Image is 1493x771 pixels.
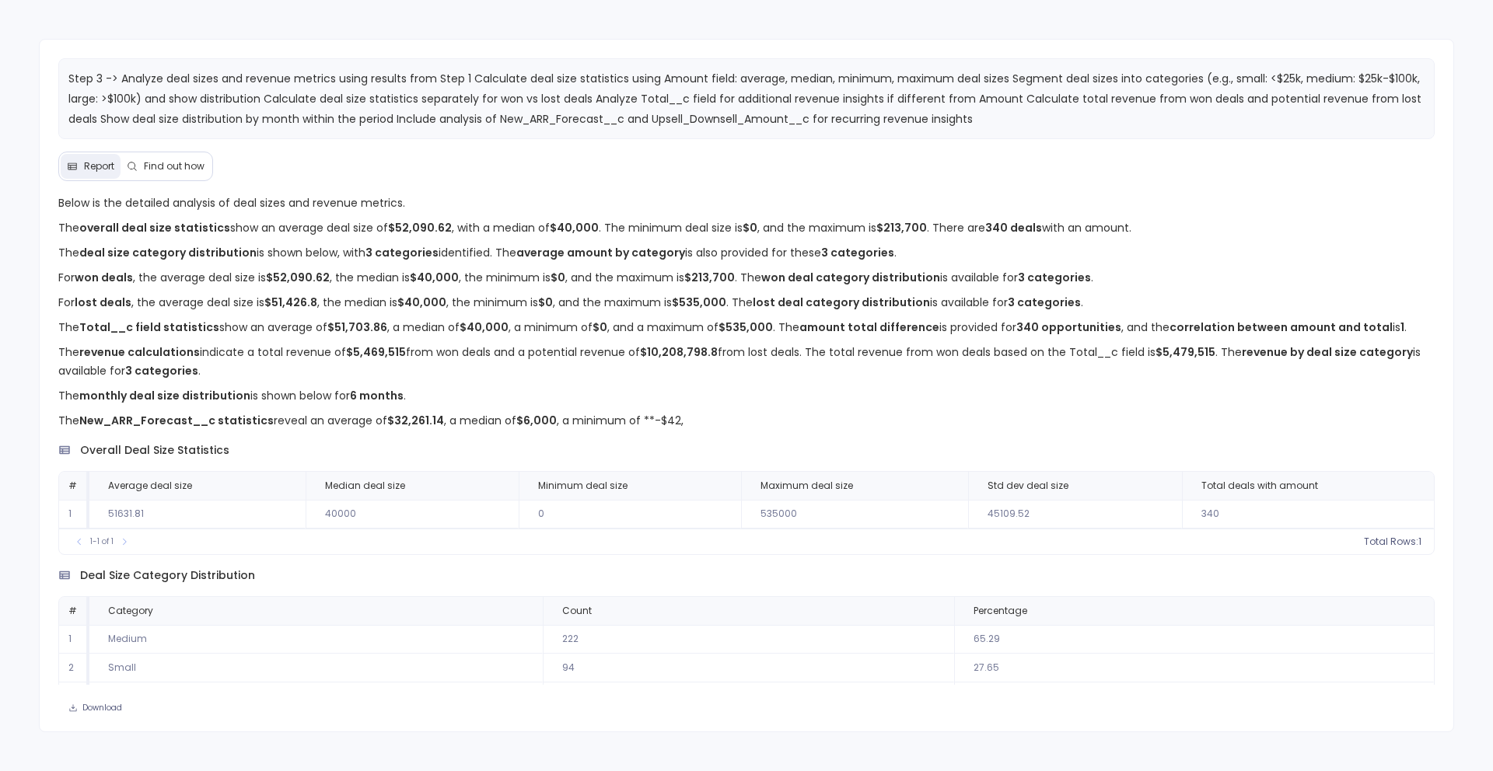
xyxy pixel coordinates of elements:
[821,245,894,260] strong: 3 categories
[59,625,89,654] td: 1
[89,654,543,682] td: Small
[89,500,306,529] td: 51631.81
[516,413,557,428] strong: $6,000
[58,697,132,719] button: Download
[1016,319,1121,335] strong: 340 opportunities
[954,625,1434,654] td: 65.29
[59,500,89,529] td: 1
[954,682,1434,711] td: 7.06
[719,319,773,335] strong: $535,000
[89,625,543,654] td: Medium
[58,268,1435,287] p: For , the average deal size is , the median is , the minimum is , and the maximum is . The is ava...
[350,388,404,403] strong: 6 months
[58,343,1435,380] p: The indicate a total revenue of from won deals and a potential revenue of from lost deals. The to...
[1170,319,1393,335] strong: correlation between amount and total
[79,413,274,428] strong: New_ARR_Forecast__c statistics
[550,220,599,235] strong: $40,000
[684,270,735,285] strong: $213,700
[460,319,509,335] strong: $40,000
[58,243,1435,262] p: The is shown below, with identified. The is also provided for these .
[743,220,757,235] strong: $0
[593,319,607,335] strong: $0
[108,605,153,617] span: Category
[1018,270,1091,285] strong: 3 categories
[68,479,77,492] span: #
[543,625,955,654] td: 222
[1008,295,1081,310] strong: 3 categories
[516,245,685,260] strong: average amount by category
[538,480,628,492] span: Minimum deal size
[1156,344,1215,360] strong: $5,479,515
[75,270,133,285] strong: won deals
[388,220,452,235] strong: $52,090.62
[410,270,459,285] strong: $40,000
[58,293,1435,312] p: For , the average deal size is , the median is , the minimum is , and the maximum is . The is ava...
[387,413,444,428] strong: $32,261.14
[79,220,230,235] strong: overall deal size statistics
[1242,344,1413,360] strong: revenue by deal size category
[325,480,405,492] span: Median deal size
[543,654,955,682] td: 94
[58,318,1435,337] p: The show an average of , a median of , a minimum of , and a maximum of . The is provided for , an...
[760,480,853,492] span: Maximum deal size
[264,295,317,310] strong: $51,426.8
[59,654,89,682] td: 2
[61,154,121,179] button: Report
[79,388,250,403] strong: monthly deal size distribution
[968,500,1182,529] td: 45109.52
[974,605,1027,617] span: Percentage
[365,245,439,260] strong: 3 categories
[551,270,565,285] strong: $0
[89,682,543,711] td: Large
[58,411,1435,430] p: The reveal an average of , a median of , a minimum of **-$42,
[58,218,1435,237] p: The show an average deal size of , with a median of . The minimum deal size is , and the maximum ...
[543,682,955,711] td: 24
[84,160,114,173] span: Report
[82,703,122,713] span: Download
[79,344,200,360] strong: revenue calculations
[397,295,446,310] strong: $40,000
[306,500,519,529] td: 40000
[144,160,205,173] span: Find out how
[761,270,940,285] strong: won deal category distribution
[1418,536,1421,548] span: 1
[1364,536,1418,548] span: Total Rows:
[876,220,927,235] strong: $213,700
[79,319,219,335] strong: Total__c field statistics
[68,604,77,617] span: #
[75,295,131,310] strong: lost deals
[80,442,229,459] span: overall deal size statistics
[125,363,198,379] strong: 3 categories
[753,295,930,310] strong: lost deal category distribution
[121,154,211,179] button: Find out how
[90,536,114,548] span: 1-1 of 1
[672,295,726,310] strong: $535,000
[519,500,742,529] td: 0
[988,480,1068,492] span: Std dev deal size
[1182,500,1435,529] td: 340
[58,386,1435,405] p: The is shown below for .
[327,319,387,335] strong: $51,703.86
[1400,319,1404,335] strong: 1
[266,270,330,285] strong: $52,090.62
[538,295,553,310] strong: $0
[68,71,1421,127] span: Step 3 -> Analyze deal sizes and revenue metrics using results from Step 1 Calculate deal size st...
[108,480,192,492] span: Average deal size
[954,654,1434,682] td: 27.65
[799,319,939,335] strong: amount total difference
[79,245,257,260] strong: deal size category distribution
[562,605,592,617] span: Count
[59,682,89,711] td: 3
[58,194,1435,212] p: Below is the detailed analysis of deal sizes and revenue metrics.
[985,220,1042,235] strong: 340 deals
[346,344,406,360] strong: $5,469,515
[640,344,718,360] strong: $10,208,798.8
[80,567,255,584] span: deal size category distribution
[1201,480,1318,492] span: Total deals with amount
[741,500,967,529] td: 535000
